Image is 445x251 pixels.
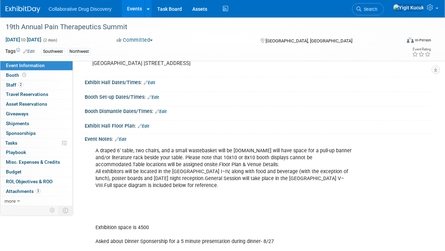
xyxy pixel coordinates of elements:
[412,48,431,51] div: Event Rating
[6,121,29,126] span: Shipments
[148,95,159,100] a: Edit
[0,80,73,90] a: Staff2
[393,4,424,11] img: Yigit Kucuk
[0,187,73,196] a: Attachments3
[0,90,73,99] a: Travel Reservations
[0,61,73,70] a: Event Information
[18,82,23,87] span: 2
[6,82,23,88] span: Staff
[155,109,167,114] a: Edit
[85,134,431,143] div: Event Notes:
[6,169,22,175] span: Budget
[85,106,431,115] div: Booth Dismantle Dates/Times:
[0,71,73,80] a: Booth
[43,38,57,42] span: (2 days)
[6,130,36,136] span: Sponsorships
[0,119,73,128] a: Shipments
[47,206,59,215] td: Personalize Event Tab Strip
[0,167,73,177] a: Budget
[0,177,73,186] a: ROI, Objectives & ROO
[5,198,16,204] span: more
[5,140,17,146] span: Tasks
[6,91,48,97] span: Travel Reservations
[144,80,155,85] a: Edit
[6,72,27,78] span: Booth
[6,6,40,13] img: ExhibitDay
[6,111,28,116] span: Giveaways
[6,63,45,68] span: Event Information
[0,138,73,148] a: Tasks
[0,148,73,157] a: Playbook
[67,48,91,55] div: Northwest
[138,124,149,129] a: Edit
[352,3,384,15] a: Search
[3,21,395,33] div: 19th Annual Pain Therapeutics Summit
[369,36,431,47] div: Event Format
[49,6,111,12] span: Collaborative Drug Discovery
[85,92,431,101] div: Booth Set-up Dates/Times:
[20,37,27,42] span: to
[23,49,35,54] a: Edit
[415,38,431,43] div: In-Person
[0,99,73,109] a: Asset Reservations
[6,101,47,107] span: Asset Reservations
[21,72,27,78] span: Booth not reserved yet
[35,188,41,194] span: 3
[6,188,41,194] span: Attachments
[85,121,431,130] div: Exhibit Hall Floor Plan:
[6,179,52,184] span: ROI, Objectives & ROO
[114,37,156,44] button: Committed
[0,109,73,119] a: Giveaways
[361,7,377,12] span: Search
[0,129,73,138] a: Sponsorships
[5,48,35,56] td: Tags
[0,157,73,167] a: Misc. Expenses & Credits
[6,149,26,155] span: Playbook
[59,206,73,215] td: Toggle Event Tabs
[92,60,221,66] pre: [GEOGRAPHIC_DATA] [STREET_ADDRESS]
[115,137,126,142] a: Edit
[6,159,60,165] span: Misc. Expenses & Credits
[407,37,414,43] img: Format-Inperson.png
[5,37,42,43] span: [DATE] [DATE]
[85,77,431,86] div: Exhibit Hall Dates/Times:
[0,196,73,206] a: more
[41,48,65,55] div: Southwest
[266,38,352,43] span: [GEOGRAPHIC_DATA], [GEOGRAPHIC_DATA]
